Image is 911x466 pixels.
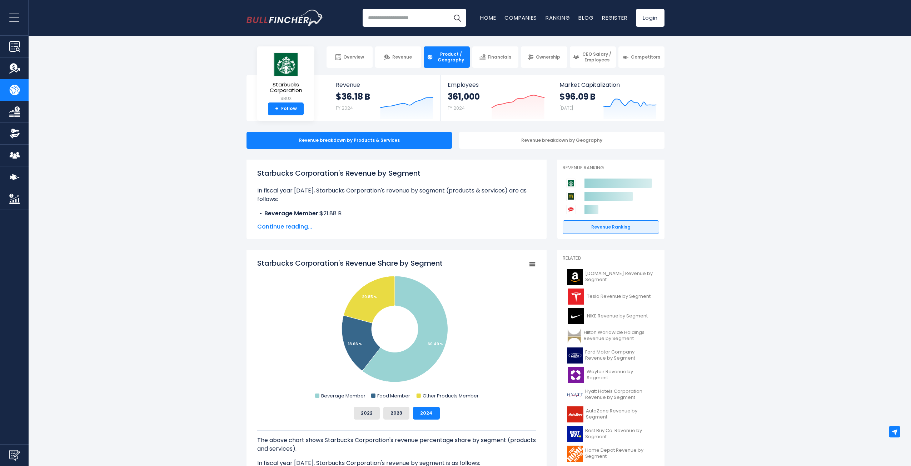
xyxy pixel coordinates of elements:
[567,406,584,422] img: AZO logo
[567,289,585,305] img: TSLA logo
[559,105,573,111] small: [DATE]
[268,102,304,115] a: +Follow
[567,387,583,403] img: H logo
[9,128,20,139] img: Ownership
[504,14,537,21] a: Companies
[546,14,570,21] a: Ranking
[566,205,576,214] img: Yum! Brands competitors logo
[435,51,467,62] span: Product / Geography
[587,294,651,300] span: Tesla Revenue by Segment
[472,46,518,68] a: Financials
[377,392,410,399] text: Food Member
[521,46,567,68] a: Ownership
[327,46,373,68] a: Overview
[584,330,655,342] span: Hilton Worldwide Holdings Revenue by Segment
[257,258,443,268] tspan: Starbucks Corporation's Revenue Share by Segment
[563,346,659,365] a: Ford Motor Company Revenue by Segment
[602,14,627,21] a: Register
[480,14,496,21] a: Home
[392,54,412,60] span: Revenue
[567,426,583,442] img: BBY logo
[563,385,659,405] a: Hyatt Hotels Corporation Revenue by Segment
[459,132,664,149] div: Revenue breakdown by Geography
[567,446,583,462] img: HD logo
[585,271,655,283] span: [DOMAIN_NAME] Revenue by Segment
[567,367,584,383] img: W logo
[423,392,479,399] text: Other Products Member
[488,54,511,60] span: Financials
[563,306,659,326] a: NIKE Revenue by Segment
[424,46,470,68] a: Product / Geography
[563,326,659,346] a: Hilton Worldwide Holdings Revenue by Segment
[567,308,585,324] img: NKE logo
[536,54,560,60] span: Ownership
[631,54,660,60] span: Competitors
[567,328,582,344] img: HLT logo
[448,105,465,111] small: FY 2024
[348,341,362,347] tspan: 18.66 %
[563,267,659,287] a: [DOMAIN_NAME] Revenue by Segment
[275,106,279,112] strong: +
[563,287,659,306] a: Tesla Revenue by Segment
[587,313,648,319] span: NIKE Revenue by Segment
[263,95,309,102] small: SBUX
[563,255,659,261] p: Related
[247,10,324,26] img: Bullfincher logo
[257,168,536,179] h1: Starbucks Corporation's Revenue by Segment
[563,424,659,444] a: Best Buy Co. Revenue by Segment
[448,81,544,88] span: Employees
[257,222,536,231] span: Continue reading...
[264,209,320,217] b: Beverage Member:
[563,444,659,464] a: Home Depot Revenue by Segment
[581,51,613,62] span: CEO Salary / Employees
[448,9,466,27] button: Search
[586,408,655,420] span: AutoZone Revenue by Segment
[563,405,659,424] a: AutoZone Revenue by Segment
[585,447,655,460] span: Home Depot Revenue by Segment
[329,75,440,121] a: Revenue $36.18 B FY 2024
[448,91,480,102] strong: 361,000
[413,407,440,420] button: 2024
[336,105,353,111] small: FY 2024
[559,91,596,102] strong: $96.09 B
[587,369,655,381] span: Wayfair Revenue by Segment
[336,81,433,88] span: Revenue
[383,407,409,420] button: 2023
[563,365,659,385] a: Wayfair Revenue by Segment
[354,407,380,420] button: 2022
[263,52,309,102] a: Starbucks Corporation SBUX
[247,10,323,26] a: Go to homepage
[362,294,377,300] tspan: 20.85 %
[585,428,655,440] span: Best Buy Co. Revenue by Segment
[585,389,655,401] span: Hyatt Hotels Corporation Revenue by Segment
[618,46,664,68] a: Competitors
[578,14,593,21] a: Blog
[636,9,664,27] a: Login
[552,75,664,121] a: Market Capitalization $96.09 B [DATE]
[257,258,536,401] svg: Starbucks Corporation's Revenue Share by Segment
[563,220,659,234] a: Revenue Ranking
[566,192,576,201] img: McDonald's Corporation competitors logo
[585,349,655,361] span: Ford Motor Company Revenue by Segment
[570,46,616,68] a: CEO Salary / Employees
[257,186,536,204] p: In fiscal year [DATE], Starbucks Corporation's revenue by segment (products & services) are as fo...
[257,436,536,453] p: The above chart shows Starbucks Corporation's revenue percentage share by segment (products and s...
[559,81,657,88] span: Market Capitalization
[428,341,443,347] tspan: 60.49 %
[567,269,583,285] img: AMZN logo
[336,91,370,102] strong: $36.18 B
[321,392,365,399] text: Beverage Member
[263,82,309,94] span: Starbucks Corporation
[566,179,576,188] img: Starbucks Corporation competitors logo
[375,46,421,68] a: Revenue
[440,75,552,121] a: Employees 361,000 FY 2024
[567,347,583,364] img: F logo
[343,54,364,60] span: Overview
[257,209,536,218] li: $21.88 B
[247,132,452,149] div: Revenue breakdown by Products & Services
[563,165,659,171] p: Revenue Ranking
